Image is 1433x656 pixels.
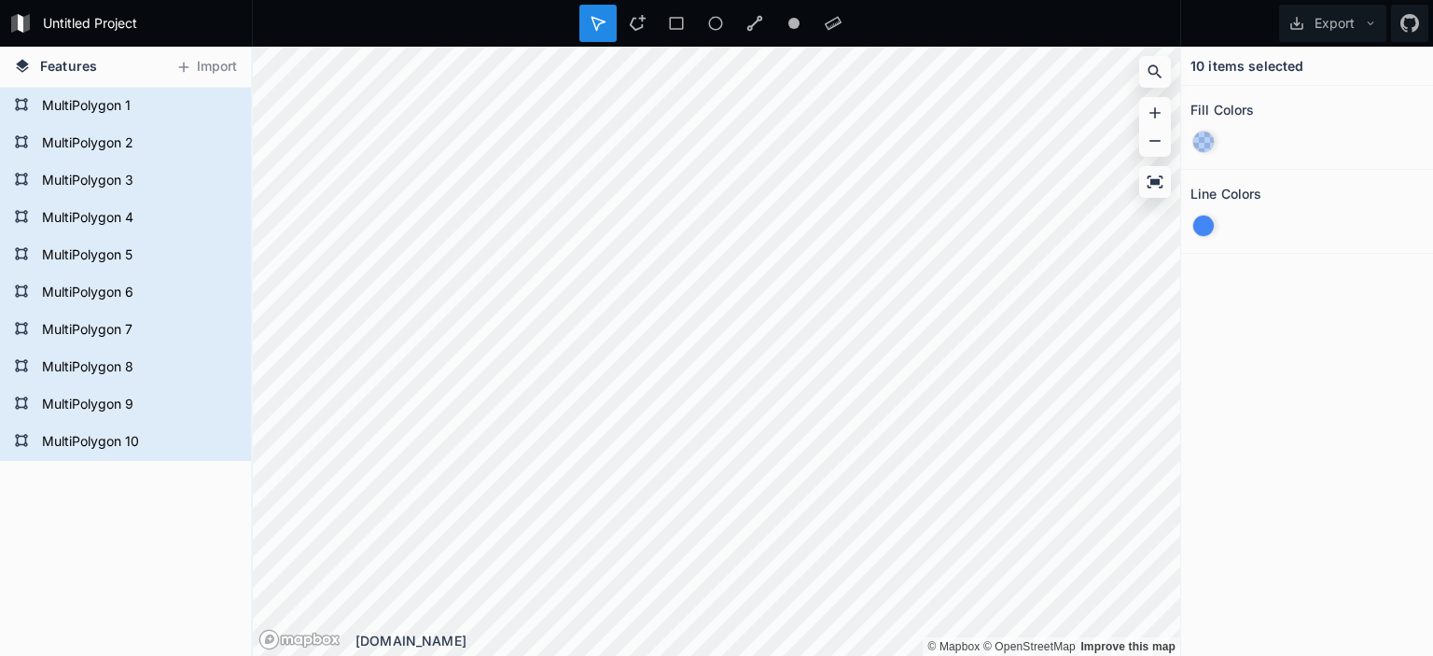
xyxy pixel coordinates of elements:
[1190,95,1255,124] h2: Fill Colors
[166,52,246,82] button: Import
[1190,179,1262,208] h2: Line Colors
[1080,640,1176,653] a: Map feedback
[40,56,97,76] span: Features
[258,629,341,650] a: Mapbox logo
[983,640,1076,653] a: OpenStreetMap
[1279,5,1386,42] button: Export
[355,631,1180,650] div: [DOMAIN_NAME]
[1190,56,1303,76] h4: 10 items selected
[927,640,980,653] a: Mapbox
